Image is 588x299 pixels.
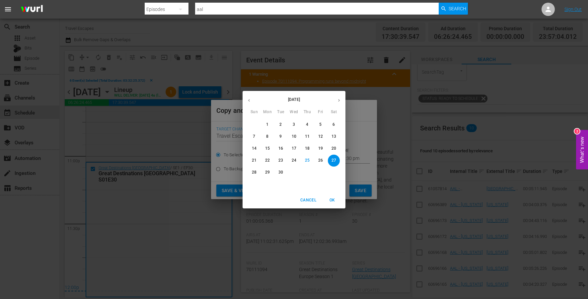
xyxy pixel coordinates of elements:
p: 22 [265,158,270,163]
button: 6 [328,119,340,131]
button: OK [322,195,343,206]
span: Thu [301,109,313,115]
button: 8 [261,131,273,143]
p: 6 [332,122,335,127]
span: Cancel [300,197,316,204]
span: Mon [261,109,273,115]
p: 4 [306,122,308,127]
button: 5 [315,119,327,131]
button: 30 [275,167,287,179]
a: Sign Out [564,7,582,12]
p: 19 [318,146,323,151]
p: 2 [279,122,282,127]
p: 8 [266,134,268,139]
p: 3 [293,122,295,127]
span: Search [449,3,466,15]
p: 7 [253,134,255,139]
button: 19 [315,143,327,155]
button: 24 [288,155,300,167]
p: 12 [318,134,323,139]
p: 26 [318,158,323,163]
button: 11 [301,131,313,143]
p: [DATE] [256,97,332,103]
span: menu [4,5,12,13]
button: 20 [328,143,340,155]
button: 17 [288,143,300,155]
p: 16 [278,146,283,151]
button: 21 [248,155,260,167]
button: 14 [248,143,260,155]
button: 4 [301,119,313,131]
p: 1 [266,122,268,127]
p: 21 [252,158,257,163]
p: 27 [331,158,336,163]
span: Wed [288,109,300,115]
button: 9 [275,131,287,143]
button: 27 [328,155,340,167]
button: 22 [261,155,273,167]
span: Fri [315,109,327,115]
button: 13 [328,131,340,143]
button: 7 [248,131,260,143]
span: Tue [275,109,287,115]
p: 11 [305,134,310,139]
div: 2 [574,128,580,134]
p: 29 [265,170,270,175]
button: 16 [275,143,287,155]
p: 10 [292,134,296,139]
button: 25 [301,155,313,167]
p: 13 [331,134,336,139]
button: 29 [261,167,273,179]
p: 17 [292,146,296,151]
button: 28 [248,167,260,179]
span: Sun [248,109,260,115]
button: 3 [288,119,300,131]
button: 1 [261,119,273,131]
button: 15 [261,143,273,155]
button: Open Feedback Widget [576,130,588,169]
button: 10 [288,131,300,143]
p: 20 [331,146,336,151]
p: 24 [292,158,296,163]
span: OK [324,197,340,204]
p: 15 [265,146,270,151]
p: 28 [252,170,257,175]
p: 5 [319,122,322,127]
button: 2 [275,119,287,131]
p: 30 [278,170,283,175]
span: Sat [328,109,340,115]
p: 14 [252,146,257,151]
img: ans4CAIJ8jUAAAAAAAAAAAAAAAAAAAAAAAAgQb4GAAAAAAAAAAAAAAAAAAAAAAAAJMjXAAAAAAAAAAAAAAAAAAAAAAAAgAT5G... [16,2,48,17]
p: 18 [305,146,310,151]
p: 25 [305,158,310,163]
button: 18 [301,143,313,155]
p: 23 [278,158,283,163]
button: 26 [315,155,327,167]
button: Cancel [298,195,319,206]
button: 12 [315,131,327,143]
button: 23 [275,155,287,167]
p: 9 [279,134,282,139]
